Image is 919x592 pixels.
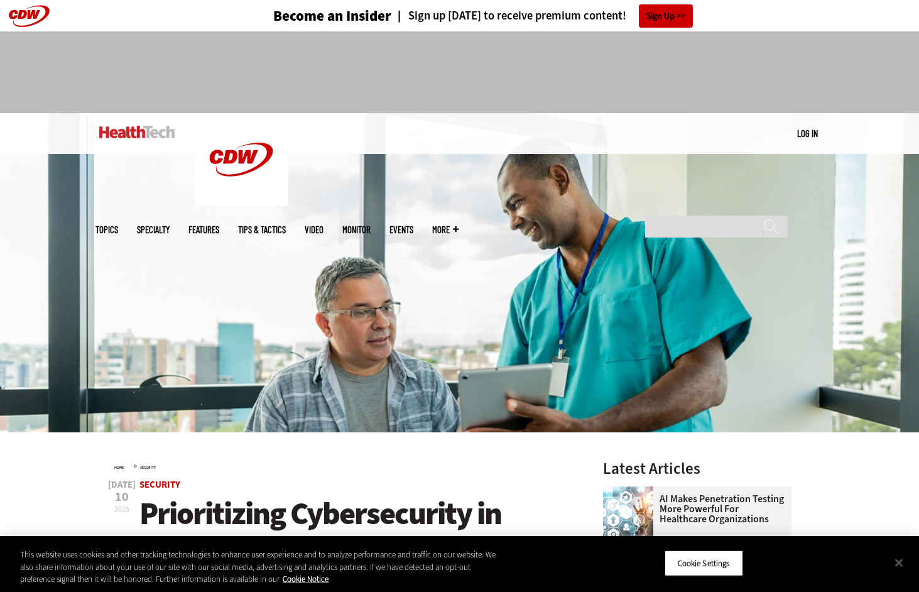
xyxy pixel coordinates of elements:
[231,44,688,101] iframe: advertisement
[432,225,459,234] span: More
[603,494,784,524] a: AI Makes Penetration Testing More Powerful for Healthcare Organizations
[140,465,156,470] a: Security
[194,196,288,209] a: CDW
[108,480,136,490] span: [DATE]
[137,225,170,234] span: Specialty
[99,126,175,138] img: Home
[194,113,288,206] img: Home
[95,225,118,234] span: Topics
[305,225,324,234] a: Video
[797,128,818,139] a: Log in
[885,549,913,576] button: Close
[283,574,329,584] a: More information about your privacy
[114,461,570,471] div: »
[20,549,506,586] div: This website uses cookies and other tracking technologies to enhance user experience and to analy...
[603,461,791,476] h3: Latest Articles
[639,4,693,28] a: Sign Up
[114,504,129,514] span: 2025
[114,465,124,470] a: Home
[238,225,286,234] a: Tips & Tactics
[797,127,818,140] div: User menu
[391,10,626,22] a: Sign up [DATE] to receive premium content!
[139,478,180,491] a: Security
[273,9,391,23] h3: Become an Insider
[389,225,413,234] a: Events
[188,225,219,234] a: Features
[342,225,371,234] a: MonITor
[226,9,391,23] a: Become an Insider
[665,550,743,576] button: Cookie Settings
[603,486,660,496] a: Healthcare and hacking concept
[108,491,136,503] span: 10
[603,486,653,537] img: Healthcare and hacking concept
